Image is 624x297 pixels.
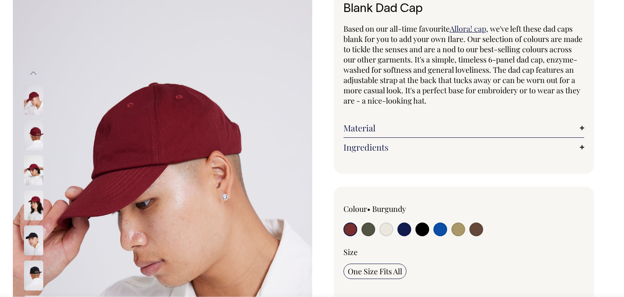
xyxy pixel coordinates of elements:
[24,155,43,185] img: burgundy
[343,142,585,152] a: Ingredients
[24,261,43,291] img: black
[450,24,486,34] a: Allora! cap
[24,190,43,220] img: burgundy
[24,85,43,115] img: burgundy
[343,123,585,133] a: Material
[348,266,402,276] span: One Size Fits All
[27,63,40,83] button: Previous
[343,204,440,214] div: Colour
[343,24,450,34] span: Based on our all-time favourite
[343,247,585,257] div: Size
[343,24,582,106] span: , we've left these dad caps blank for you to add your own flare. Our selection of colours are mad...
[24,226,43,255] img: black
[343,264,406,279] input: One Size Fits All
[24,120,43,150] img: burgundy
[372,204,406,214] label: Burgundy
[343,3,585,16] h1: Blank Dad Cap
[367,204,370,214] span: •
